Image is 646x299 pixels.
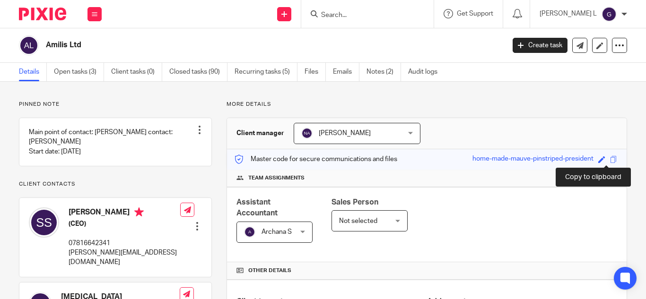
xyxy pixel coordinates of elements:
a: Create task [513,38,567,53]
h5: (CEO) [69,219,180,229]
a: Details [19,63,47,81]
a: Closed tasks (90) [169,63,227,81]
img: svg%3E [19,35,39,55]
img: svg%3E [301,128,313,139]
a: Open tasks (3) [54,63,104,81]
p: Client contacts [19,180,212,188]
input: Search [320,11,405,20]
p: 07816642341 [69,239,180,248]
p: Master code for secure communications and files [234,154,397,164]
a: Client tasks (0) [111,63,162,81]
span: Archana S [262,229,292,235]
h2: Amilis Ltd [46,40,408,50]
a: Audit logs [408,63,445,81]
img: Pixie [19,8,66,20]
span: [PERSON_NAME] [319,130,371,137]
a: Notes (2) [367,63,401,81]
span: Other details [248,267,291,274]
p: Pinned note [19,101,212,108]
span: Get Support [457,10,493,17]
a: Emails [333,63,359,81]
p: More details [227,101,627,108]
img: svg%3E [29,207,59,238]
p: [PERSON_NAME][EMAIL_ADDRESS][DOMAIN_NAME] [69,248,180,267]
h4: [PERSON_NAME] [69,207,180,219]
img: svg%3E [244,226,255,238]
img: svg%3E [602,7,617,22]
a: Recurring tasks (5) [235,63,297,81]
span: Sales Person [332,198,378,206]
i: Primary [134,207,144,217]
span: Not selected [339,218,377,224]
span: Team assignments [248,174,305,182]
a: Files [305,63,326,81]
span: Assistant Accountant [236,198,278,217]
h3: Client manager [236,128,284,138]
p: [PERSON_NAME] L [540,9,597,18]
div: home-made-mauve-pinstriped-president [472,154,594,165]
